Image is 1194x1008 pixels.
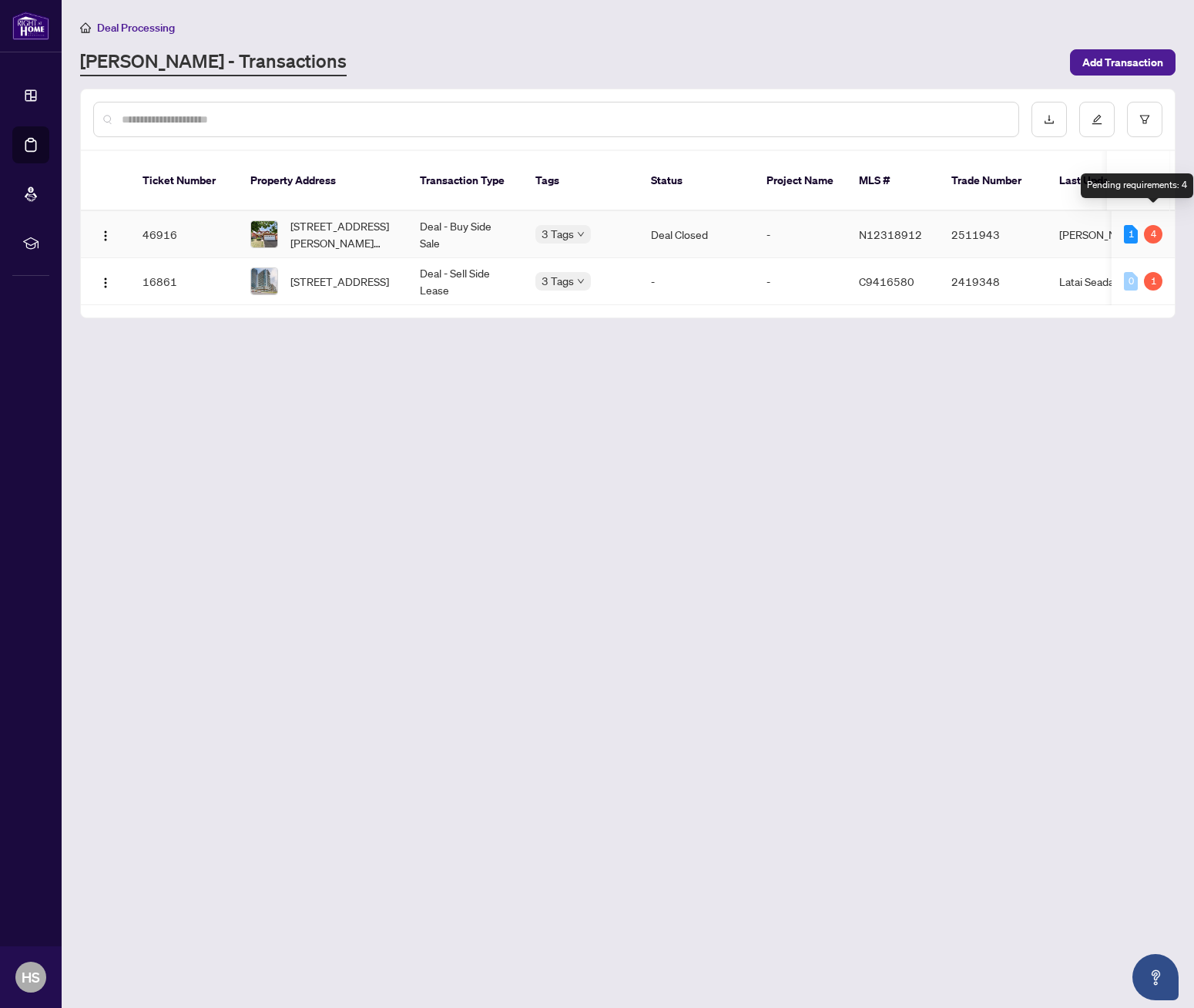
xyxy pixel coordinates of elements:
[1127,102,1162,137] button: filter
[1047,211,1162,258] td: [PERSON_NAME]
[542,272,574,290] span: 3 Tags
[1031,102,1067,137] button: download
[99,277,112,289] img: Logo
[130,211,238,258] td: 46916
[639,211,754,258] td: Deal Closed
[290,217,395,251] span: [STREET_ADDRESS][PERSON_NAME][PERSON_NAME]
[1081,173,1193,198] div: Pending requirements: 4
[408,258,523,305] td: Deal - Sell Side Lease
[1144,272,1162,291] div: 1
[939,211,1047,258] td: 2511943
[639,151,754,211] th: Status
[542,225,574,243] span: 3 Tags
[1047,151,1162,211] th: Last Updated By
[130,151,238,211] th: Ticket Number
[577,230,585,238] span: down
[1132,954,1179,1000] button: Open asap
[1092,114,1102,125] span: edit
[1124,272,1138,291] div: 0
[408,211,523,258] td: Deal - Buy Side Sale
[408,151,523,211] th: Transaction Type
[238,151,408,211] th: Property Address
[1082,50,1163,75] span: Add Transaction
[523,151,639,211] th: Tags
[939,151,1047,211] th: Trade Number
[754,258,847,305] td: -
[93,269,118,294] button: Logo
[639,258,754,305] td: -
[1144,225,1162,244] div: 4
[754,151,847,211] th: Project Name
[754,211,847,258] td: -
[939,258,1047,305] td: 2419348
[99,230,112,242] img: Logo
[80,49,347,76] a: [PERSON_NAME] - Transactions
[12,12,49,40] img: logo
[97,21,175,35] span: Deal Processing
[93,222,118,247] button: Logo
[80,22,91,33] span: home
[859,274,914,288] span: C9416580
[290,273,389,290] span: [STREET_ADDRESS]
[1124,225,1138,244] div: 1
[251,221,277,247] img: thumbnail-img
[577,277,585,285] span: down
[859,227,922,241] span: N12318912
[130,258,238,305] td: 16861
[22,966,40,988] span: HS
[1047,258,1162,305] td: Latai Seadat
[251,268,277,294] img: thumbnail-img
[1079,102,1115,137] button: edit
[847,151,939,211] th: MLS #
[1044,114,1055,125] span: download
[1070,49,1176,76] button: Add Transaction
[1139,114,1150,125] span: filter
